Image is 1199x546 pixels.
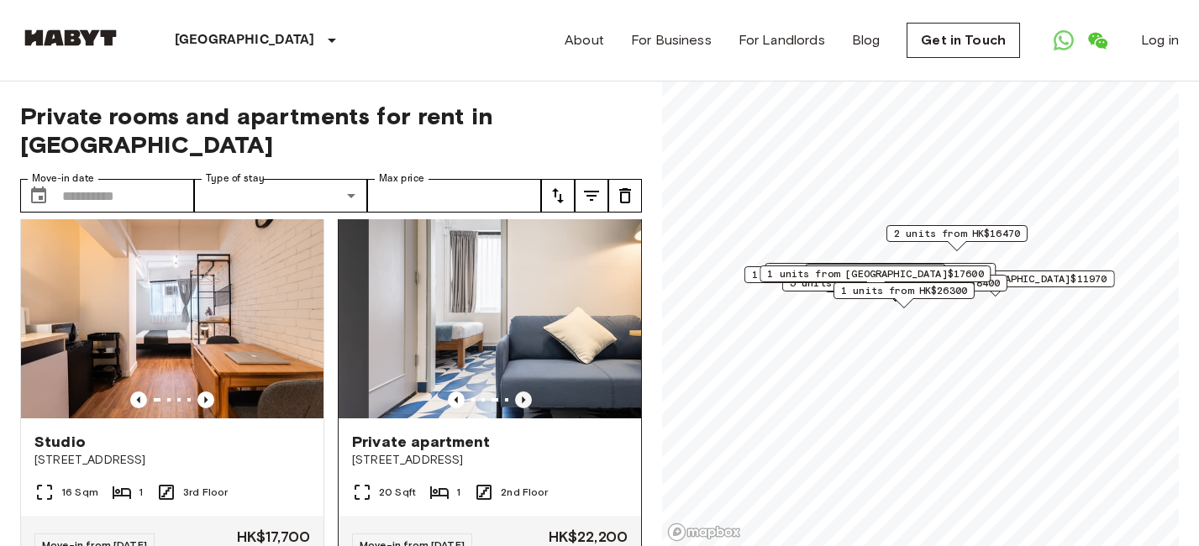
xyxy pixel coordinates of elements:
[541,179,575,213] button: tune
[130,391,147,408] button: Previous image
[841,283,967,298] span: 1 units from HK$26300
[515,391,532,408] button: Previous image
[456,485,460,500] span: 1
[175,30,315,50] p: [GEOGRAPHIC_DATA]
[352,452,628,469] span: [STREET_ADDRESS]
[197,391,214,408] button: Previous image
[20,102,642,159] span: Private rooms and apartments for rent in [GEOGRAPHIC_DATA]
[772,264,988,279] span: 2 units from [GEOGRAPHIC_DATA]$16000
[739,30,825,50] a: For Landlords
[767,266,983,281] span: 1 units from [GEOGRAPHIC_DATA]$17600
[885,271,1107,286] span: 12 units from [GEOGRAPHIC_DATA]$11970
[139,485,143,500] span: 1
[32,171,94,186] label: Move-in date
[379,485,416,500] span: 20 Sqft
[183,485,228,500] span: 3rd Floor
[379,171,424,186] label: Max price
[782,275,1007,301] div: Map marker
[501,485,548,500] span: 2nd Floor
[744,266,970,292] div: Map marker
[549,529,628,544] span: HK$22,200
[565,30,604,50] a: About
[790,276,1000,291] span: 5 units from [GEOGRAPHIC_DATA]$8400
[667,522,741,542] a: Mapbox logo
[352,432,491,452] span: Private apartment
[22,179,55,213] button: Choose date
[760,265,991,291] div: Map marker
[608,179,642,213] button: tune
[894,226,1020,241] span: 2 units from HK$16470
[575,179,608,213] button: tune
[237,529,310,544] span: HK$17,700
[1081,24,1114,57] a: Open WeChat
[21,217,323,418] img: Marketing picture of unit HK-01-063-008-001
[34,432,86,452] span: Studio
[812,265,939,280] span: 1 units from HK$10170
[1047,24,1081,57] a: Open WhatsApp
[805,264,946,290] div: Map marker
[886,225,1028,251] div: Map marker
[20,29,121,46] img: Habyt
[631,30,712,50] a: For Business
[907,23,1020,58] a: Get in Touch
[448,391,465,408] button: Previous image
[1141,30,1179,50] a: Log in
[852,30,881,50] a: Blog
[834,282,975,308] div: Map marker
[369,217,671,418] img: Marketing picture of unit HK-01-056-002-001
[752,267,962,282] span: 1 units from [GEOGRAPHIC_DATA]$8520
[34,452,310,469] span: [STREET_ADDRESS]
[206,171,265,186] label: Type of stay
[61,485,98,500] span: 16 Sqm
[765,263,996,289] div: Map marker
